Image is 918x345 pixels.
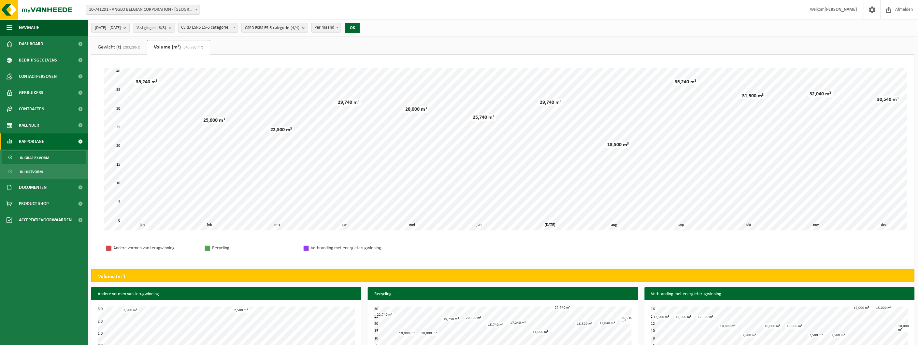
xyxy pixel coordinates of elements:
count: (6/8) [157,26,166,30]
div: 22,500 m³ [269,127,294,133]
div: 31,500 m³ [741,93,766,99]
count: (4/4) [291,26,299,30]
div: 12,500 m³ [674,315,693,320]
div: 28,000 m³ [404,106,428,113]
a: Volume (m³) [147,40,210,55]
span: Per maand [312,23,341,32]
div: 2,500 m³ [233,308,250,313]
div: 25,000 m³ [202,117,226,124]
span: CSRD ESRS E5-5 categorie [179,23,238,32]
div: 25,740 m³ [471,114,496,121]
div: 12,500 m³ [652,315,671,320]
h3: Andere vormen van terugwinning [91,287,361,301]
div: 18,500 m³ [606,142,631,148]
button: Vestigingen(6/8) [133,23,175,33]
div: 20,540 m³ [620,316,634,324]
div: 10,000 m³ [719,324,738,329]
div: 22,740 m³ [375,312,394,317]
div: 20,500 m³ [464,316,483,321]
button: CSRD ESRS E5-5 categorie(4/4) [241,23,308,33]
a: In grafiekvorm [2,151,86,164]
div: 7,500 m³ [808,333,825,338]
div: 19,740 m³ [442,317,461,322]
span: (343,780 m³) [181,46,203,49]
div: 17,040 m³ [598,321,617,326]
span: In grafiekvorm [20,152,49,164]
div: 10,000 m³ [785,324,804,329]
span: Navigatie [19,20,39,36]
span: Dashboard [19,36,43,52]
span: In lijstvorm [20,166,43,178]
div: 11,000 m³ [531,330,550,335]
div: 32,040 m³ [808,91,833,97]
button: OK [345,23,360,33]
div: 10,000 m³ [397,331,416,336]
span: Bedrijfsgegevens [19,52,57,68]
span: 10-741291 - ANGLO BELGIAN CORPORATION - GENT [86,5,200,15]
div: 35,240 m³ [673,79,698,85]
span: Kalender [19,117,39,133]
div: 10,000 m³ [420,331,438,336]
span: Per maand [311,23,341,33]
a: Gewicht (t) [91,40,147,55]
span: CSRD ESRS E5-5 categorie [245,23,299,33]
div: Recycling [212,244,297,252]
button: [DATE] - [DATE] [91,23,130,33]
div: 29,740 m³ [336,99,361,106]
span: Contactpersonen [19,68,57,85]
strong: [PERSON_NAME] [825,7,857,12]
span: Rapportage [19,133,44,150]
div: 15,740 m³ [486,323,505,327]
div: 15,000 m³ [852,306,871,310]
div: 35,240 m³ [134,79,159,85]
span: Gebruikers [19,85,43,101]
div: 10,000 m³ [763,324,782,329]
div: 10,000 m³ [897,324,911,332]
span: [DATE] - [DATE] [95,23,121,33]
h3: Verbranding met energieterugwinning [645,287,915,301]
div: 17,240 m³ [509,321,527,325]
div: 12,500 m³ [696,315,715,320]
div: 2,500 m³ [122,308,139,313]
div: 29,740 m³ [538,99,563,106]
span: CSRD ESRS E5-5 categorie [178,23,238,33]
span: 10-741291 - ANGLO BELGIAN CORPORATION - GENT [86,5,200,14]
span: Acceptatievoorwaarden [19,212,72,228]
div: 30,540 m³ [876,96,900,103]
div: Andere vormen van terugwinning [113,244,198,252]
div: 27,740 m³ [553,305,572,310]
div: 7,500 m³ [741,333,758,338]
div: 16,500 m³ [575,322,594,326]
h3: Recycling [368,287,638,301]
div: Verbranding met energieterugwinning [311,244,395,252]
div: 7,500 m³ [830,333,847,338]
span: Documenten [19,179,47,196]
span: Product Shop [19,196,49,212]
div: 15,000 m³ [875,306,894,310]
span: Vestigingen [136,23,166,33]
a: In lijstvorm [2,165,86,178]
span: Contracten [19,101,44,117]
span: (283,286 t) [121,46,140,49]
h2: Volume (m³) [92,269,132,284]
